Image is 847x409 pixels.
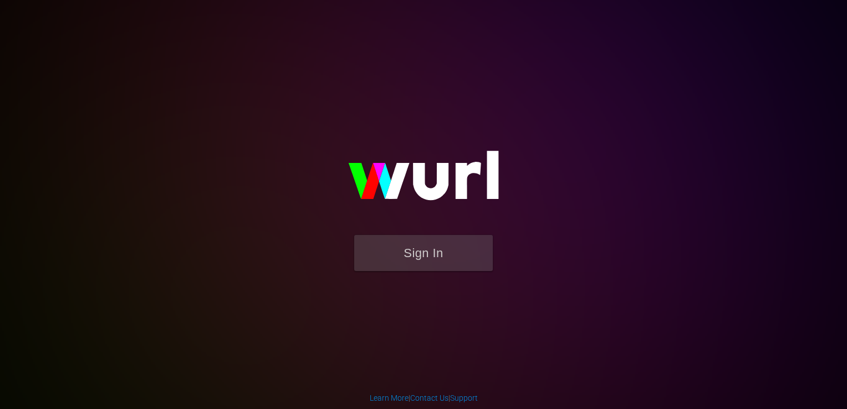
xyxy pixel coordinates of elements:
[370,393,409,402] a: Learn More
[313,127,534,234] img: wurl-logo-on-black-223613ac3d8ba8fe6dc639794a292ebdb59501304c7dfd60c99c58986ef67473.svg
[370,392,478,403] div: | |
[410,393,448,402] a: Contact Us
[354,235,493,271] button: Sign In
[450,393,478,402] a: Support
